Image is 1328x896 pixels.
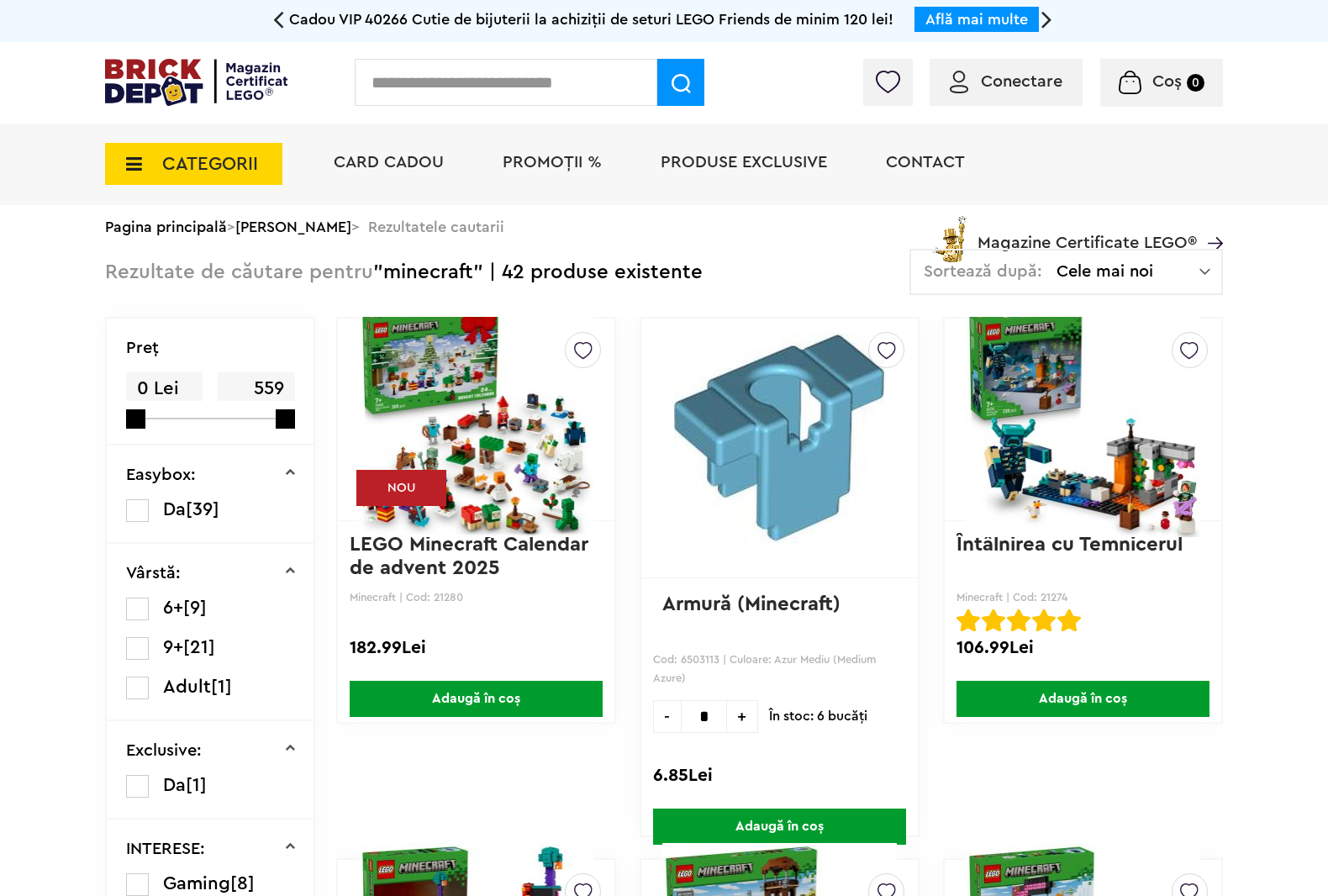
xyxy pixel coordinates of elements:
span: - [653,700,681,733]
a: Adaugă în coș [641,809,918,845]
span: Rezultate de căutare pentru [105,262,373,282]
span: Coș [1152,73,1182,90]
span: Cadou VIP 40266 Cutie de bijuterii la achiziții de seturi LEGO Friends de minim 120 lei! [289,12,893,27]
p: Preţ [126,340,159,356]
span: [21] [183,638,215,656]
a: Adaugă în coș [338,681,614,717]
img: Evaluare cu stele [1032,609,1056,632]
img: LEGO Minecraft Calendar de advent 2025 [359,302,593,537]
span: [1] [211,677,232,696]
span: Adult [163,677,211,696]
span: Gaming [163,874,230,893]
p: Easybox: [126,466,196,483]
span: În stoc: 6 bucăţi [769,700,867,733]
span: [39] [186,500,219,519]
span: 6+ [163,598,183,617]
div: NOU [356,470,446,506]
div: "minecraft" | 42 produse existente [105,249,703,297]
p: INTERESE: [126,841,205,857]
p: Vârstă: [126,565,181,582]
img: Evaluare cu stele [1007,609,1030,632]
span: [9] [183,598,207,617]
span: [8] [230,874,255,893]
a: Magazine Certificate LEGO® [1197,213,1223,229]
img: Evaluare cu stele [982,609,1005,632]
p: Exclusive: [126,742,202,759]
a: Întâlnirea cu Temnicerul [956,535,1183,555]
p: Minecraft | Cod: 21274 [956,591,1209,603]
span: + [727,700,758,733]
span: Adaugă în coș [653,809,906,845]
span: 9+ [163,638,183,656]
small: 0 [1187,74,1204,92]
div: 106.99Lei [956,637,1209,659]
span: 0 Lei [126,372,203,405]
a: Produse exclusive [661,154,827,171]
span: Adaugă în coș [350,681,603,717]
a: Armură (Minecraft) [662,594,841,614]
span: CATEGORII [162,155,258,173]
span: Magazine Certificate LEGO® [978,213,1197,251]
img: Evaluare cu stele [956,609,980,632]
a: Contact [886,154,965,171]
a: PROMOȚII % [503,154,602,171]
span: Adaugă în coș [956,681,1209,717]
span: [1] [186,776,207,794]
span: 559 Lei [218,372,294,428]
span: Cele mai noi [1057,263,1199,280]
p: Minecraft | Cod: 21280 [350,591,603,603]
img: Evaluare cu stele [1057,609,1081,632]
span: Da [163,776,186,794]
img: Armură (Minecraft) [662,333,897,543]
span: Da [163,500,186,519]
a: Card Cadou [334,154,444,171]
a: Conectare [950,73,1062,90]
a: Află mai multe [925,12,1028,27]
span: Conectare [981,73,1062,90]
span: Sortează după: [924,263,1042,280]
p: Cod: 6503113 | Culoare: Azur Mediu (Medium Azure) [653,651,906,688]
div: 182.99Lei [350,637,603,659]
img: Întâlnirea cu Temnicerul [966,302,1200,537]
a: LEGO Minecraft Calendar de advent 2025 [350,535,594,578]
div: 6.85Lei [653,765,906,787]
a: Adaugă în coș [945,681,1221,717]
